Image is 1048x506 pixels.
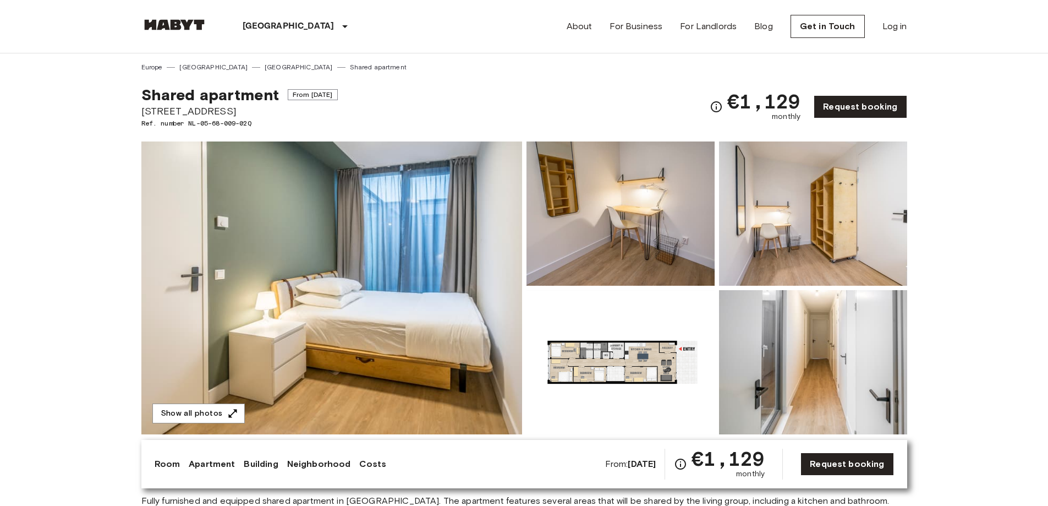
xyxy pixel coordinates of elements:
[719,142,907,286] img: Picture of unit NL-05-68-009-02Q
[141,19,207,30] img: Habyt
[674,458,687,471] svg: Check cost overview for full price breakdown. Please note that discounts apply to new joiners onl...
[189,458,235,471] a: Apartment
[814,95,907,118] a: Request booking
[287,458,351,471] a: Neighborhood
[605,458,656,470] span: From:
[692,449,765,469] span: €1,129
[141,118,338,128] span: Ref. number NL-05-68-009-02Q
[736,469,765,480] span: monthly
[350,62,407,72] a: Shared apartment
[179,62,248,72] a: [GEOGRAPHIC_DATA]
[882,20,907,33] a: Log in
[727,91,800,111] span: €1,129
[359,458,386,471] a: Costs
[243,20,334,33] p: [GEOGRAPHIC_DATA]
[610,20,662,33] a: For Business
[141,62,163,72] a: Europe
[719,290,907,434] img: Picture of unit NL-05-68-009-02Q
[628,459,656,469] b: [DATE]
[288,89,338,100] span: From [DATE]
[141,85,279,104] span: Shared apartment
[141,104,338,118] span: [STREET_ADDRESS]
[152,404,245,424] button: Show all photos
[680,20,737,33] a: For Landlords
[772,111,800,122] span: monthly
[754,20,773,33] a: Blog
[567,20,592,33] a: About
[710,100,723,113] svg: Check cost overview for full price breakdown. Please note that discounts apply to new joiners onl...
[244,458,278,471] a: Building
[791,15,865,38] a: Get in Touch
[155,458,180,471] a: Room
[526,290,715,434] img: Picture of unit NL-05-68-009-02Q
[141,142,522,434] img: Marketing picture of unit NL-05-68-009-02Q
[265,62,333,72] a: [GEOGRAPHIC_DATA]
[526,142,715,286] img: Picture of unit NL-05-68-009-02Q
[800,453,893,476] a: Request booking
